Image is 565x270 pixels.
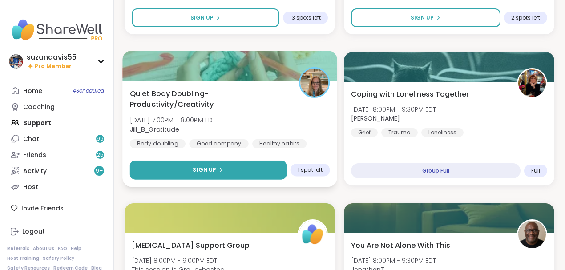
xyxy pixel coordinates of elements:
[351,105,436,114] span: [DATE] 8:00PM - 9:30PM EDT
[351,89,469,100] span: Coping with Loneliness Together
[23,183,38,192] div: Host
[351,256,436,265] span: [DATE] 8:00PM - 9:30PM EDT
[7,99,106,115] a: Coaching
[7,147,106,163] a: Friends25
[351,163,521,178] div: Group Full
[7,14,106,45] img: ShareWell Nav Logo
[190,14,214,22] span: Sign Up
[23,103,55,112] div: Coaching
[23,167,47,176] div: Activity
[7,255,39,262] a: Host Training
[23,87,42,96] div: Home
[252,139,307,148] div: Healthy habits
[298,166,323,173] span: 1 spot left
[351,240,450,251] span: You Are Not Alone With This
[130,125,179,133] b: Jill_B_Gratitude
[73,87,104,94] span: 4 Scheduled
[9,54,23,69] img: suzandavis55
[351,128,378,137] div: Grief
[531,167,540,174] span: Full
[518,221,546,248] img: JonathanT
[290,14,321,21] span: 13 spots left
[71,246,81,252] a: Help
[22,227,45,236] div: Logout
[35,63,72,70] span: Pro Member
[7,246,29,252] a: Referrals
[58,246,67,252] a: FAQ
[7,131,106,147] a: Chat99
[351,114,400,123] b: [PERSON_NAME]
[411,14,434,22] span: Sign Up
[351,8,500,27] button: Sign Up
[518,69,546,97] img: Judy
[7,163,106,179] a: Activity9+
[97,135,104,143] span: 99
[23,135,39,144] div: Chat
[189,139,249,148] div: Good company
[7,224,106,240] a: Logout
[130,161,287,180] button: Sign Up
[381,128,418,137] div: Trauma
[43,255,74,262] a: Safety Policy
[7,200,106,216] div: Invite Friends
[300,69,328,97] img: Jill_B_Gratitude
[130,88,289,110] span: Quiet Body Doubling- Productivity/Creativity
[421,128,464,137] div: Loneliness
[132,8,279,27] button: Sign Up
[511,14,540,21] span: 2 spots left
[97,151,104,159] span: 25
[299,221,327,248] img: ShareWell
[130,116,216,125] span: [DATE] 7:00PM - 8:00PM EDT
[7,179,106,195] a: Host
[23,151,46,160] div: Friends
[27,52,77,62] div: suzandavis55
[132,256,225,265] span: [DATE] 8:00PM - 9:00PM EDT
[193,166,216,174] span: Sign Up
[96,167,103,175] span: 9 +
[130,139,186,148] div: Body doubling
[7,83,106,99] a: Home4Scheduled
[33,246,54,252] a: About Us
[132,240,250,251] span: [MEDICAL_DATA] Support Group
